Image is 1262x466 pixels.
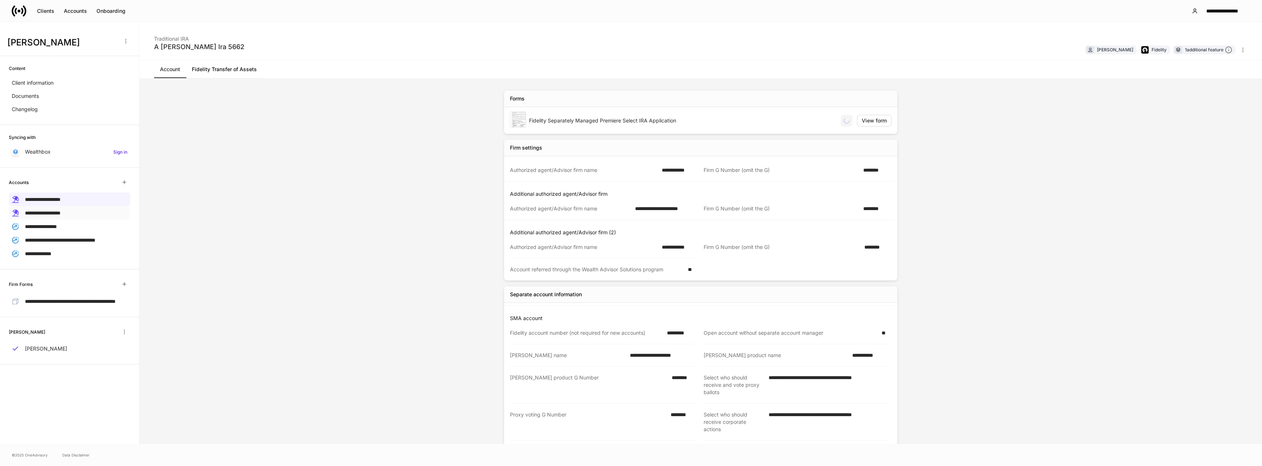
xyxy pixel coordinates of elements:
h6: [PERSON_NAME] [9,329,45,335]
div: Authorized agent/Advisor firm name [510,166,657,174]
h3: [PERSON_NAME] [7,37,117,48]
a: WealthboxSign in [9,145,130,158]
div: Select who should receive corporate actions [704,411,764,433]
div: Separate account information [510,291,582,298]
div: Firm G Number (omit the G) [704,166,859,174]
h6: Sign in [113,148,127,155]
div: Fidelity [1152,46,1167,53]
a: Changelog [9,103,130,116]
div: 1 additional feature [1185,46,1232,54]
div: [PERSON_NAME] [1097,46,1133,53]
h6: Content [9,65,25,72]
a: Account [154,60,186,78]
a: Client information [9,76,130,89]
button: View form [857,115,891,126]
p: Client information [12,79,54,87]
button: Accounts [59,5,92,17]
a: Fidelity Transfer of Assets [186,60,263,78]
div: Open account without separate account manager [704,329,877,337]
div: [PERSON_NAME] product G Number [510,374,667,396]
h6: Syncing with [9,134,36,141]
p: Wealthbox [25,148,51,155]
span: © 2025 OneAdvisory [12,452,48,458]
div: Proxy voting G Number [510,411,666,433]
div: Authorized agent/Advisor firm name [510,243,657,251]
p: SMA account [510,315,894,322]
p: Changelog [12,106,38,113]
button: Clients [32,5,59,17]
div: Firm G Number (omit the G) [704,205,859,212]
h6: Firm Forms [9,281,33,288]
div: Forms [510,95,525,102]
div: Fidelity account number (not required for new accounts) [510,329,663,337]
div: Firm settings [510,144,542,151]
p: Additional authorized agent/Advisor firm (2) [510,229,894,236]
button: Onboarding [92,5,130,17]
div: Fidelity Separately Managed Premiere Select IRA Application [529,117,835,124]
p: [PERSON_NAME] [25,345,67,352]
div: [PERSON_NAME] name [510,352,625,359]
div: Select who should receive and vote proxy ballots [704,374,764,396]
div: Firm G Number (omit the G) [704,243,860,251]
div: Authorized agent/Advisor firm name [510,205,631,212]
div: Onboarding [96,7,125,15]
p: Documents [12,92,39,100]
div: [PERSON_NAME] product name [704,352,848,359]
a: Data Disclaimer [62,452,90,458]
a: Documents [9,89,130,103]
div: Account referred through the Wealth Advisor Solutions program [510,266,683,273]
h6: Accounts [9,179,29,186]
div: A [PERSON_NAME] Ira 5662 [154,43,244,51]
div: View form [862,117,887,124]
div: Accounts [64,7,87,15]
div: Traditional IRA [154,31,244,43]
div: Clients [37,7,54,15]
p: Additional authorized agent/Advisor firm [510,190,894,198]
a: [PERSON_NAME] [9,342,130,355]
